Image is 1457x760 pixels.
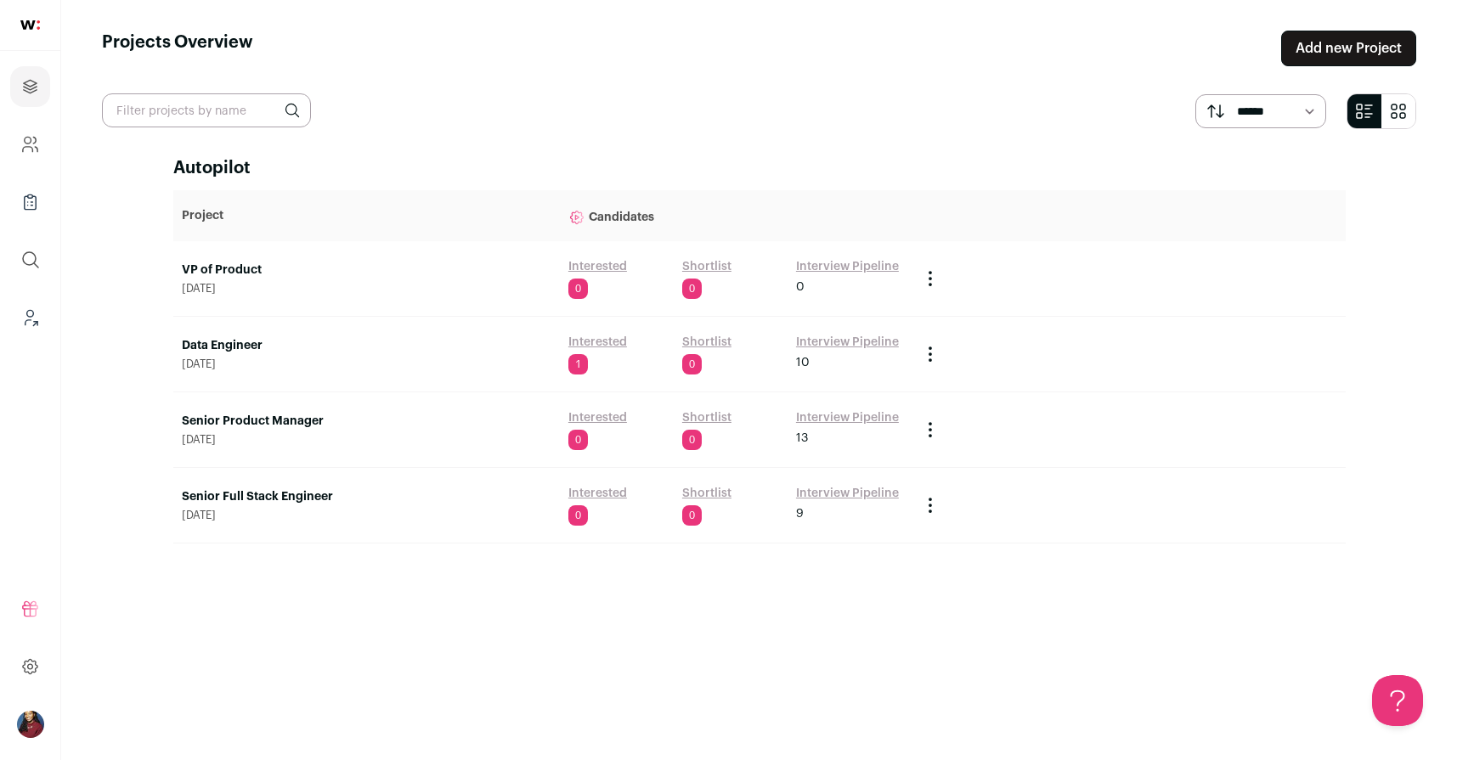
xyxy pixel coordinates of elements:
a: Interested [568,409,627,426]
span: 0 [568,430,588,450]
span: 0 [682,505,702,526]
a: Interview Pipeline [796,485,899,502]
p: Project [182,207,551,224]
span: 0 [568,279,588,299]
button: Project Actions [920,495,940,515]
a: Interview Pipeline [796,334,899,351]
a: Interested [568,334,627,351]
a: Interested [568,258,627,275]
span: 9 [796,505,804,522]
a: Leads (Backoffice) [10,297,50,338]
span: 10 [796,354,810,371]
span: 13 [796,430,808,447]
a: Senior Full Stack Engineer [182,488,551,505]
span: 0 [796,279,805,296]
button: Open dropdown [17,711,44,738]
a: Shortlist [682,334,731,351]
a: Data Engineer [182,337,551,354]
img: 10010497-medium_jpg [17,711,44,738]
span: 1 [568,354,588,374]
span: [DATE] [182,433,551,447]
a: Projects [10,66,50,107]
a: Interview Pipeline [796,258,899,275]
a: Shortlist [682,485,731,502]
h1: Projects Overview [102,31,253,66]
span: [DATE] [182,357,551,371]
a: Shortlist [682,258,731,275]
button: Project Actions [920,419,940,440]
span: [DATE] [182,509,551,522]
a: Company and ATS Settings [10,124,50,165]
a: Company Lists [10,182,50,222]
button: Project Actions [920,268,940,289]
span: [DATE] [182,282,551,296]
h2: Autopilot [173,156,1346,180]
a: Interview Pipeline [796,409,899,426]
a: Interested [568,485,627,502]
span: 0 [568,505,588,526]
span: 0 [682,354,702,374]
span: 0 [682,430,702,450]
iframe: Toggle Customer Support [1372,675,1423,726]
a: Shortlist [682,409,731,426]
a: VP of Product [182,262,551,279]
p: Candidates [568,199,903,233]
button: Project Actions [920,344,940,364]
span: 0 [682,279,702,299]
a: Senior Product Manager [182,413,551,430]
input: Filter projects by name [102,93,311,127]
a: Add new Project [1281,31,1416,66]
img: wellfound-shorthand-0d5821cbd27db2630d0214b213865d53afaa358527fdda9d0ea32b1df1b89c2c.svg [20,20,40,30]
